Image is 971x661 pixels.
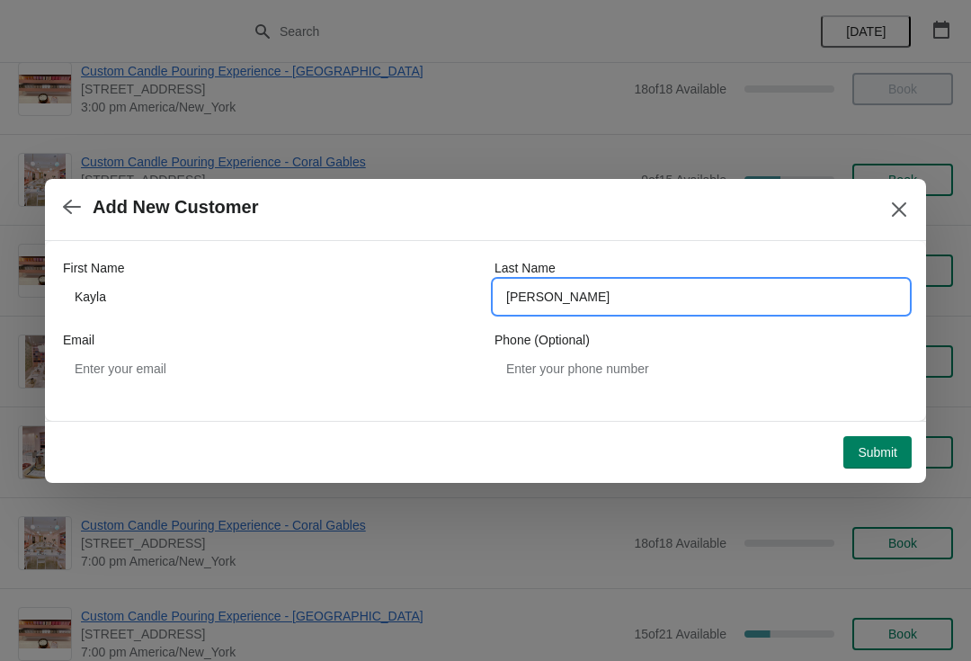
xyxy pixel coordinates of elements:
[858,445,897,460] span: Submit
[93,197,258,218] h2: Add New Customer
[494,353,908,385] input: Enter your phone number
[883,193,915,226] button: Close
[494,331,590,349] label: Phone (Optional)
[63,353,477,385] input: Enter your email
[63,281,477,313] input: John
[494,281,908,313] input: Smith
[494,259,556,277] label: Last Name
[63,259,124,277] label: First Name
[63,331,94,349] label: Email
[843,436,912,469] button: Submit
